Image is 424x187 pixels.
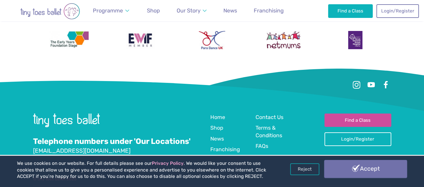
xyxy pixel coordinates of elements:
[221,4,240,18] a: News
[49,31,89,49] img: The Early Years Foundation Stage
[251,4,287,18] a: Franchising
[93,7,123,14] span: Programme
[328,4,373,18] a: Find a Class
[152,161,184,166] a: Privacy Policy
[256,114,283,122] a: Contact Us
[223,7,237,14] span: News
[210,136,224,142] span: News
[256,114,283,120] span: Contact Us
[17,160,270,180] p: We use cookies on our website. For full details please see our . We would like your consent to us...
[174,4,210,18] a: Our Story
[177,7,201,14] span: Our Story
[256,125,282,138] span: Terms & Conditions
[376,4,419,18] a: Login/Register
[210,114,225,122] a: Home
[256,142,268,151] a: FAQs
[290,163,319,175] a: Reject
[8,3,93,19] img: tiny toes ballet
[324,132,391,146] a: Login/Register
[380,80,391,90] a: Facebook
[33,114,100,127] img: tiny toes ballet
[210,135,224,143] a: News
[210,146,240,154] a: Franchising
[33,147,131,155] a: [EMAIL_ADDRESS][DOMAIN_NAME]
[210,146,240,152] span: Franchising
[147,7,160,14] span: Shop
[199,31,225,49] img: Para Dance UK
[210,125,223,131] span: Shop
[33,137,191,146] a: Telephone numbers under 'Our Locations'
[256,143,268,149] span: FAQs
[210,114,225,120] span: Home
[90,4,132,18] a: Programme
[210,124,223,132] a: Shop
[256,124,296,140] a: Terms & Conditions
[254,7,284,14] span: Franchising
[351,80,362,90] a: Instagram
[366,80,377,90] a: Youtube
[324,114,391,127] a: Find a Class
[324,160,407,178] a: Accept
[144,4,163,18] a: Shop
[126,31,155,49] img: Encouraging Women Into Franchising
